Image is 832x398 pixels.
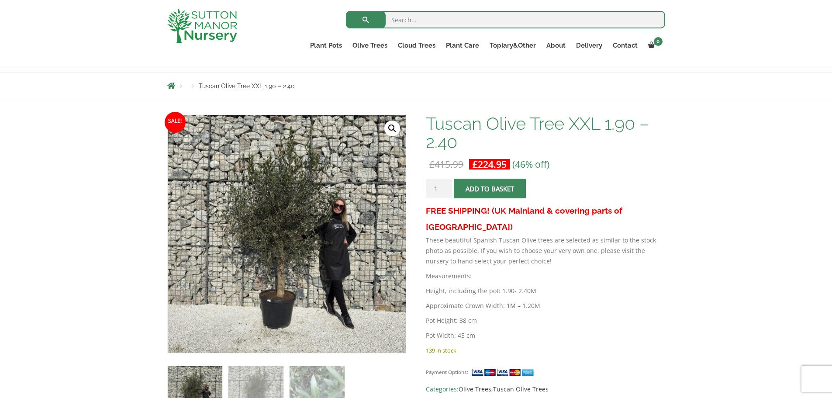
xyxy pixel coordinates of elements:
[541,39,571,52] a: About
[471,368,537,377] img: payment supported
[426,235,665,266] p: These beautiful Spanish Tuscan Olive trees are selected as similar to the stock photo as possible...
[199,83,295,90] span: Tuscan Olive Tree XXL 1.90 – 2.40
[429,158,463,170] bdi: 415.99
[473,158,478,170] span: £
[473,158,507,170] bdi: 224.95
[429,158,435,170] span: £
[454,179,526,198] button: Add to basket
[165,112,186,133] span: Sale!
[426,114,665,151] h1: Tuscan Olive Tree XXL 1.90 – 2.40
[608,39,643,52] a: Contact
[426,286,665,296] p: Height, including the pot: 1.90- 2.40M
[347,39,393,52] a: Olive Trees
[384,121,400,136] a: View full-screen image gallery
[441,39,484,52] a: Plant Care
[426,315,665,326] p: Pot Height: 38 cm
[167,82,665,89] nav: Breadcrumbs
[643,39,665,52] a: 0
[167,9,237,43] img: logo
[426,271,665,281] p: Measurements:
[571,39,608,52] a: Delivery
[426,301,665,311] p: Approximate Crown Width: 1M – 1.20M
[426,203,665,235] h3: FREE SHIPPING! (UK Mainland & covering parts of [GEOGRAPHIC_DATA])
[305,39,347,52] a: Plant Pots
[346,11,665,28] input: Search...
[426,330,665,341] p: Pot Width: 45 cm
[426,179,452,198] input: Product quantity
[493,385,549,393] a: Tuscan Olive Trees
[512,158,549,170] span: (46% off)
[484,39,541,52] a: Topiary&Other
[654,37,663,46] span: 0
[393,39,441,52] a: Cloud Trees
[426,345,665,356] p: 139 in stock
[426,384,665,395] span: Categories: ,
[426,369,468,375] small: Payment Options:
[459,385,491,393] a: Olive Trees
